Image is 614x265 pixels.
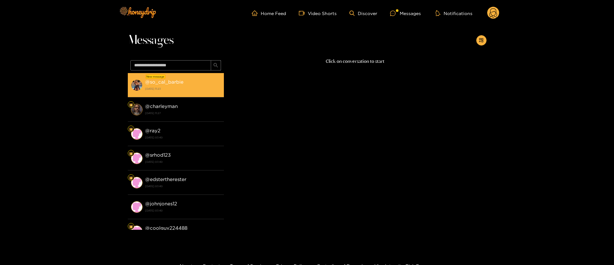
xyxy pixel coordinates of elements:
[129,127,133,131] img: Fan Level
[131,79,143,91] img: conversation
[128,33,174,48] span: Messages
[145,128,160,133] strong: @ ray2
[145,208,221,213] strong: [DATE] 03:40
[476,35,487,46] button: appstore-add
[224,58,487,65] p: Click on conversation to start
[131,177,143,188] img: conversation
[131,153,143,164] img: conversation
[145,177,186,182] strong: @ edstertherester
[131,226,143,237] img: conversation
[131,201,143,213] img: conversation
[129,152,133,155] img: Fan Level
[252,10,286,16] a: Home Feed
[131,128,143,140] img: conversation
[479,38,484,43] span: appstore-add
[145,159,221,165] strong: [DATE] 03:40
[145,86,221,92] strong: [DATE] 11:23
[131,104,143,115] img: conversation
[252,10,261,16] span: home
[213,63,218,68] span: search
[299,10,337,16] a: Video Shorts
[145,225,187,231] strong: @ coolguy224488
[349,11,377,16] a: Discover
[211,60,221,70] button: search
[129,103,133,107] img: Fan Level
[129,225,133,228] img: Fan Level
[390,10,421,17] div: Messages
[434,10,474,16] button: Notifications
[145,152,171,158] strong: @ srhod123
[145,201,177,206] strong: @ johnjones12
[299,10,308,16] span: video-camera
[129,176,133,180] img: Fan Level
[145,79,184,85] strong: @ so_cal_barbie
[145,110,221,116] strong: [DATE] 11:27
[145,183,221,189] strong: [DATE] 03:40
[145,74,166,79] div: New message
[145,135,221,140] strong: [DATE] 03:40
[145,104,178,109] strong: @ charleyman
